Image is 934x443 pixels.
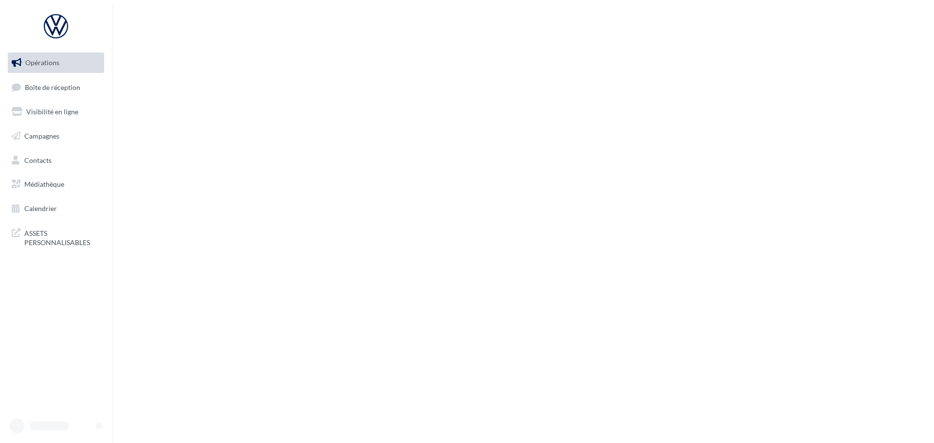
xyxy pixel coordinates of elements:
a: Médiathèque [6,174,106,195]
a: Visibilité en ligne [6,102,106,122]
span: Opérations [25,58,59,67]
a: Campagnes [6,126,106,146]
span: Visibilité en ligne [26,107,78,116]
a: Boîte de réception [6,77,106,98]
span: Contacts [24,156,52,164]
span: Boîte de réception [25,83,80,91]
a: Calendrier [6,198,106,219]
a: Contacts [6,150,106,171]
a: ASSETS PERSONNALISABLES [6,223,106,251]
span: Campagnes [24,132,59,140]
span: Médiathèque [24,180,64,188]
a: Opérations [6,53,106,73]
span: Calendrier [24,204,57,213]
span: ASSETS PERSONNALISABLES [24,227,100,248]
